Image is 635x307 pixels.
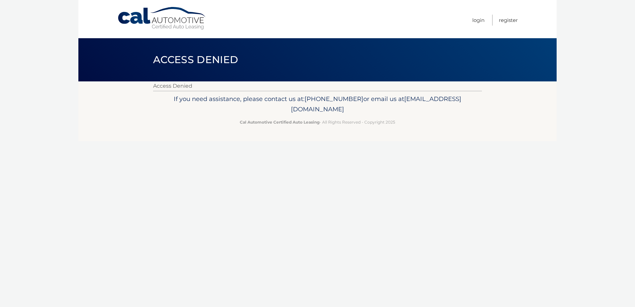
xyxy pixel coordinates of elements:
[157,94,478,115] p: If you need assistance, please contact us at: or email us at
[240,120,319,125] strong: Cal Automotive Certified Auto Leasing
[305,95,363,103] span: [PHONE_NUMBER]
[499,15,518,26] a: Register
[153,81,482,91] p: Access Denied
[472,15,485,26] a: Login
[153,53,238,66] span: Access Denied
[157,119,478,126] p: - All Rights Reserved - Copyright 2025
[117,7,207,30] a: Cal Automotive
